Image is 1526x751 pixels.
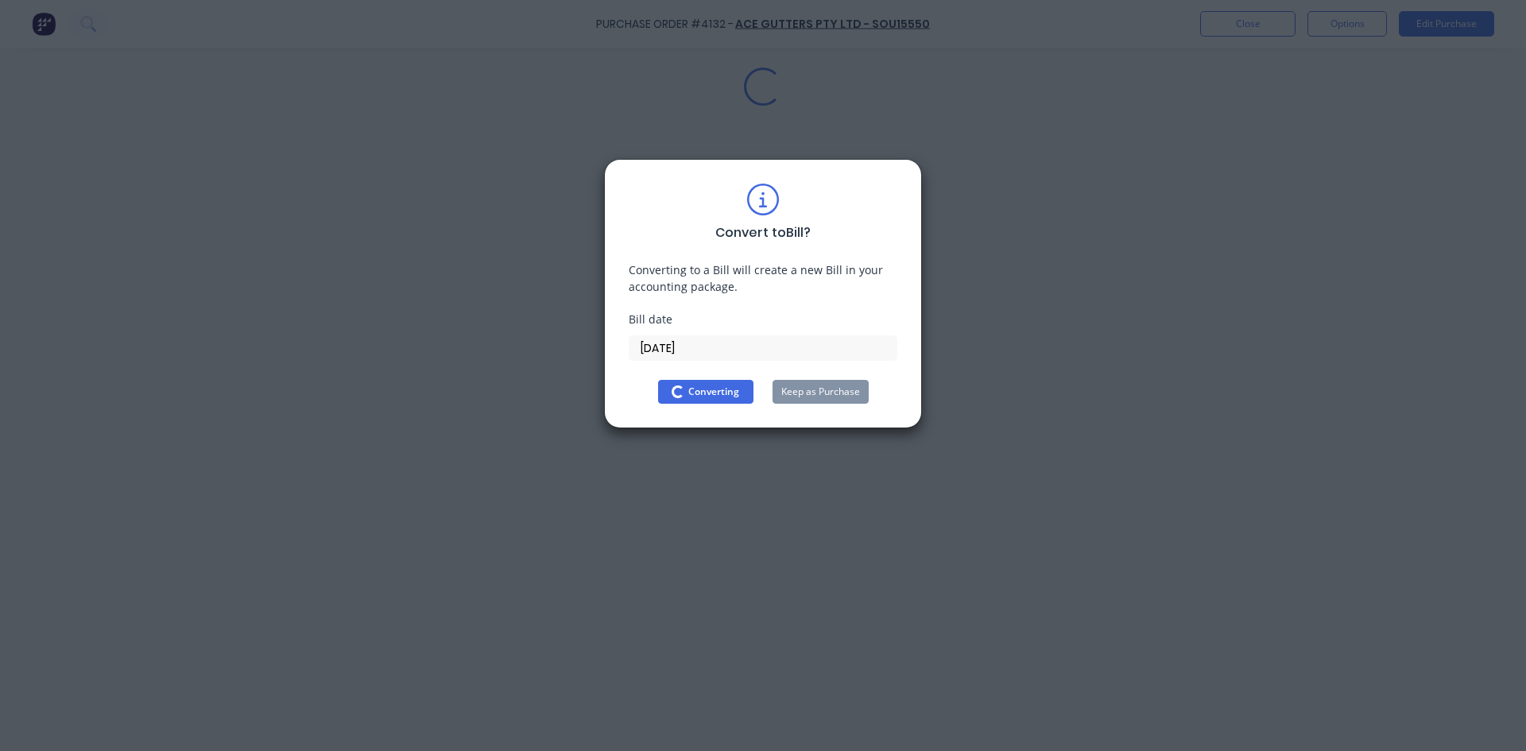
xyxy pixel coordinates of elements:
[688,385,739,399] span: Converting
[715,223,811,242] div: Convert to Bill ?
[629,311,897,327] div: Bill date
[773,380,869,404] button: Keep as Purchase
[658,380,753,404] button: Converting
[629,261,897,295] div: Converting to a Bill will create a new Bill in your accounting package.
